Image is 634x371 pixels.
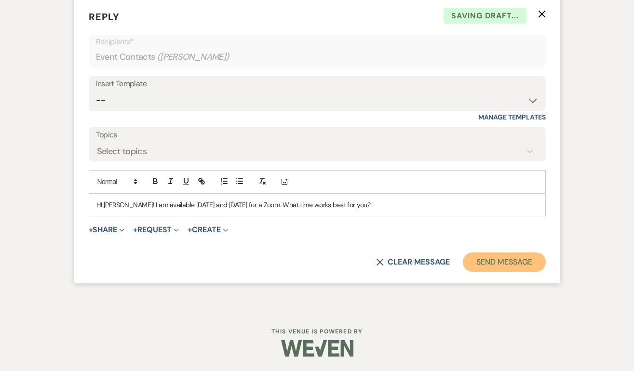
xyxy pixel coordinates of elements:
p: HI [PERSON_NAME]! I am available [DATE] and [DATE] for a Zoom. What time works best for you? [96,199,538,210]
div: Event Contacts [96,48,539,66]
button: Share [89,226,125,234]
span: + [188,226,192,234]
span: ( [PERSON_NAME] ) [157,51,229,64]
div: Insert Template [96,77,539,91]
button: Send Message [463,252,545,272]
span: + [89,226,93,234]
p: Recipients* [96,36,539,48]
div: Select topics [97,145,147,158]
button: Request [133,226,179,234]
a: Manage Templates [478,113,546,121]
span: Saving draft... [444,8,526,24]
span: Reply [89,11,120,23]
span: + [133,226,137,234]
button: Clear message [376,258,449,266]
label: Topics [96,128,539,142]
button: Create [188,226,228,234]
img: Weven Logo [281,331,353,365]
